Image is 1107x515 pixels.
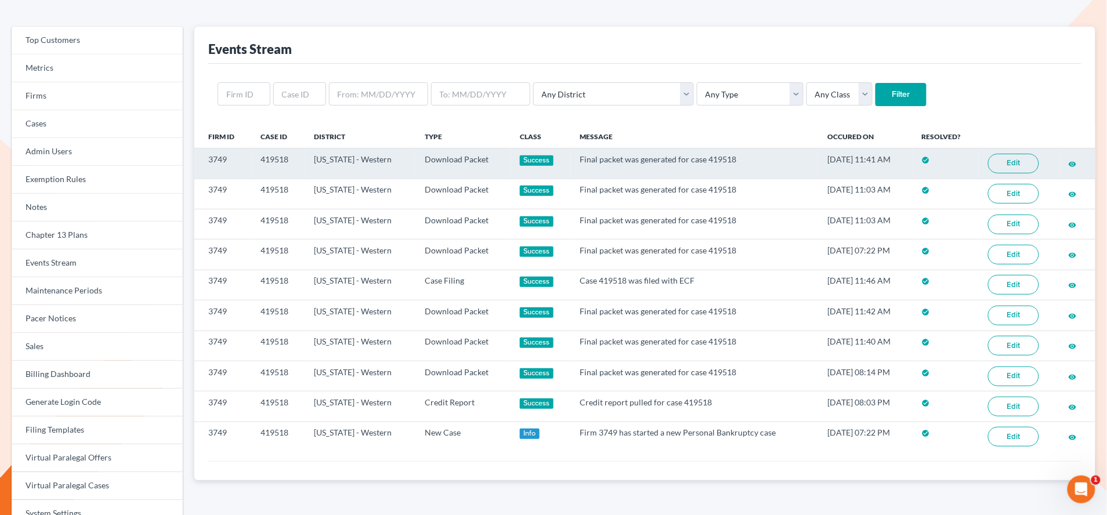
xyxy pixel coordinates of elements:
td: [DATE] 11:03 AM [818,209,913,239]
i: check_circle [922,277,930,285]
span: 1 [1091,476,1101,485]
i: visibility [1069,281,1077,289]
td: Download Packet [415,179,511,209]
td: [US_STATE] - Western [305,179,415,209]
td: Final packet was generated for case 419518 [571,361,819,391]
div: Events Stream [208,41,292,57]
td: Final packet was generated for case 419518 [571,331,819,361]
th: Case ID [251,125,305,148]
th: Firm ID [194,125,251,148]
td: Download Packet [415,300,511,331]
td: [DATE] 07:22 PM [818,240,913,270]
th: Message [571,125,819,148]
i: visibility [1069,221,1077,229]
a: visibility [1069,401,1077,411]
i: visibility [1069,373,1077,381]
td: 419518 [251,209,305,239]
a: Virtual Paralegal Cases [12,472,183,500]
td: New Case [415,422,511,452]
a: visibility [1069,371,1077,381]
a: Chapter 13 Plans [12,222,183,249]
td: [DATE] 11:46 AM [818,270,913,300]
a: visibility [1069,188,1077,198]
a: Edit [988,397,1039,416]
a: Maintenance Periods [12,277,183,305]
i: check_circle [922,308,930,316]
a: Generate Login Code [12,389,183,416]
a: Virtual Paralegal Offers [12,444,183,472]
td: [DATE] 08:14 PM [818,361,913,391]
div: Success [520,155,553,166]
td: Final packet was generated for case 419518 [571,179,819,209]
a: Firms [12,82,183,110]
a: visibility [1069,249,1077,259]
td: 3749 [194,209,251,239]
td: [DATE] 11:40 AM [818,331,913,361]
a: visibility [1069,310,1077,320]
a: Edit [988,336,1039,356]
td: [US_STATE] - Western [305,391,415,422]
a: Edit [988,154,1039,173]
iframe: Intercom live chat [1068,476,1095,503]
th: Occured On [818,125,913,148]
a: visibility [1069,158,1077,168]
a: Cases [12,110,183,138]
input: Firm ID [218,82,270,106]
td: [US_STATE] - Western [305,240,415,270]
i: check_circle [922,429,930,437]
a: Metrics [12,55,183,82]
td: 419518 [251,361,305,391]
td: 419518 [251,331,305,361]
td: Final packet was generated for case 419518 [571,300,819,331]
td: 419518 [251,300,305,331]
td: [DATE] 11:03 AM [818,179,913,209]
td: [US_STATE] - Western [305,300,415,331]
a: Edit [988,184,1039,204]
a: Exemption Rules [12,166,183,194]
th: District [305,125,415,148]
a: Top Customers [12,27,183,55]
td: Download Packet [415,240,511,270]
td: 419518 [251,179,305,209]
a: Admin Users [12,138,183,166]
input: Case ID [273,82,326,106]
i: visibility [1069,433,1077,441]
a: Events Stream [12,249,183,277]
i: check_circle [922,399,930,407]
div: Success [520,307,553,318]
div: Success [520,368,553,379]
td: [US_STATE] - Western [305,331,415,361]
td: [DATE] 07:22 PM [818,422,913,452]
td: [US_STATE] - Western [305,209,415,239]
td: Final packet was generated for case 419518 [571,209,819,239]
a: Filing Templates [12,416,183,444]
td: Download Packet [415,361,511,391]
a: Sales [12,333,183,361]
div: Success [520,216,553,227]
td: [US_STATE] - Western [305,148,415,179]
i: check_circle [922,247,930,255]
a: Edit [988,306,1039,325]
i: visibility [1069,312,1077,320]
td: 3749 [194,148,251,179]
td: Credit Report [415,391,511,422]
div: Success [520,186,553,196]
i: visibility [1069,190,1077,198]
td: [DATE] 08:03 PM [818,391,913,422]
i: check_circle [922,217,930,225]
td: [DATE] 11:42 AM [818,300,913,331]
td: Download Packet [415,148,511,179]
td: [US_STATE] - Western [305,270,415,300]
td: 3749 [194,300,251,331]
td: 3749 [194,270,251,300]
td: 3749 [194,361,251,391]
td: [DATE] 11:41 AM [818,148,913,179]
input: To: MM/DD/YYYY [431,82,530,106]
td: 3749 [194,179,251,209]
a: Pacer Notices [12,305,183,333]
div: Success [520,338,553,348]
td: Credit report pulled for case 419518 [571,391,819,422]
td: 3749 [194,391,251,422]
i: check_circle [922,369,930,377]
a: visibility [1069,280,1077,289]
